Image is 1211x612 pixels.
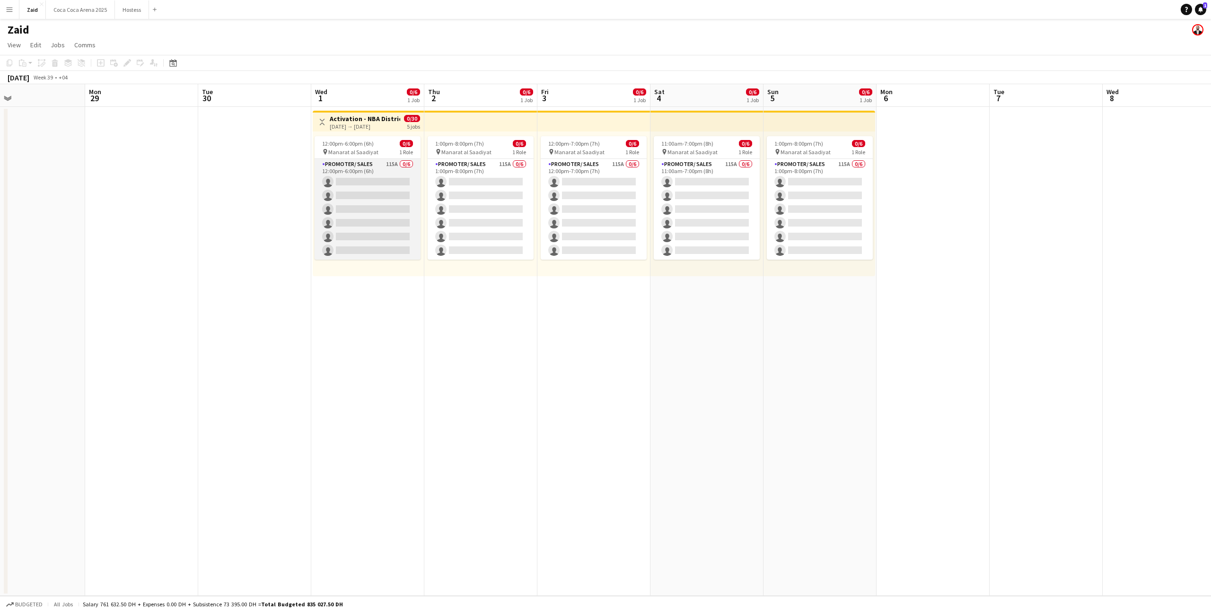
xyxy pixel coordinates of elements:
[88,93,101,104] span: 29
[315,159,421,260] app-card-role: Promoter/ Sales115A0/612:00pm-6:00pm (6h)
[992,93,1004,104] span: 7
[879,93,893,104] span: 6
[322,140,374,147] span: 12:00pm-6:00pm (6h)
[767,136,873,260] app-job-card: 1:00pm-8:00pm (7h)0/6 Manarat al Saadiyat1 RolePromoter/ Sales115A0/61:00pm-8:00pm (7h)
[4,39,25,51] a: View
[8,23,29,37] h1: Zaid
[404,115,420,122] span: 0/30
[654,159,760,260] app-card-role: Promoter/ Sales115A0/611:00am-7:00pm (8h)
[435,140,484,147] span: 1:00pm-8:00pm (7h)
[330,123,400,130] div: [DATE] → [DATE]
[860,96,872,104] div: 1 Job
[781,149,831,156] span: Manarat al Saadiyat
[540,93,549,104] span: 3
[625,149,639,156] span: 1 Role
[15,601,43,608] span: Budgeted
[1105,93,1119,104] span: 8
[52,601,75,608] span: All jobs
[633,96,646,104] div: 1 Job
[314,93,327,104] span: 1
[202,87,213,96] span: Tue
[428,136,534,260] app-job-card: 1:00pm-8:00pm (7h)0/6 Manarat al Saadiyat1 RolePromoter/ Sales115A0/61:00pm-8:00pm (7h)
[541,159,647,260] app-card-role: Promoter/ Sales115A0/612:00pm-7:00pm (7h)
[767,159,873,260] app-card-role: Promoter/ Sales115A0/61:00pm-8:00pm (7h)
[8,73,29,82] div: [DATE]
[407,88,420,96] span: 0/6
[407,96,420,104] div: 1 Job
[5,599,44,610] button: Budgeted
[1195,4,1206,15] a: 1
[59,74,68,81] div: +04
[30,41,41,49] span: Edit
[428,87,440,96] span: Thu
[653,93,665,104] span: 4
[880,87,893,96] span: Mon
[774,140,823,147] span: 1:00pm-8:00pm (7h)
[654,136,760,260] app-job-card: 11:00am-7:00pm (8h)0/6 Manarat al Saadiyat1 RolePromoter/ Sales115A0/611:00am-7:00pm (8h)
[767,87,779,96] span: Sun
[74,41,96,49] span: Comms
[1203,2,1207,9] span: 1
[520,96,533,104] div: 1 Job
[70,39,99,51] a: Comms
[746,96,759,104] div: 1 Job
[261,601,343,608] span: Total Budgeted 835 027.50 DH
[47,39,69,51] a: Jobs
[330,114,400,123] h3: Activation - NBA District
[89,87,101,96] span: Mon
[399,149,413,156] span: 1 Role
[626,140,639,147] span: 0/6
[315,87,327,96] span: Wed
[201,93,213,104] span: 30
[541,136,647,260] app-job-card: 12:00pm-7:00pm (7h)0/6 Manarat al Saadiyat1 RolePromoter/ Sales115A0/612:00pm-7:00pm (7h)
[633,88,646,96] span: 0/6
[512,149,526,156] span: 1 Role
[766,93,779,104] span: 5
[859,88,872,96] span: 0/6
[46,0,115,19] button: Coca Coca Arena 2025
[115,0,149,19] button: Hostess
[661,140,713,147] span: 11:00am-7:00pm (8h)
[315,136,421,260] app-job-card: 12:00pm-6:00pm (6h)0/6 Manarat al Saadiyat1 RolePromoter/ Sales115A0/612:00pm-6:00pm (6h)
[400,140,413,147] span: 0/6
[739,140,752,147] span: 0/6
[851,149,865,156] span: 1 Role
[667,149,718,156] span: Manarat al Saadiyat
[26,39,45,51] a: Edit
[31,74,55,81] span: Week 39
[520,88,533,96] span: 0/6
[548,140,600,147] span: 12:00pm-7:00pm (7h)
[8,41,21,49] span: View
[51,41,65,49] span: Jobs
[428,159,534,260] app-card-role: Promoter/ Sales115A0/61:00pm-8:00pm (7h)
[852,140,865,147] span: 0/6
[654,87,665,96] span: Sat
[993,87,1004,96] span: Tue
[513,140,526,147] span: 0/6
[427,93,440,104] span: 2
[19,0,46,19] button: Zaid
[83,601,343,608] div: Salary 761 632.50 DH + Expenses 0.00 DH + Subsistence 73 395.00 DH =
[407,122,420,130] div: 5 jobs
[1192,24,1203,35] app-user-avatar: Zaid Rahmoun
[441,149,491,156] span: Manarat al Saadiyat
[1106,87,1119,96] span: Wed
[746,88,759,96] span: 0/6
[738,149,752,156] span: 1 Role
[328,149,378,156] span: Manarat al Saadiyat
[541,87,549,96] span: Fri
[554,149,605,156] span: Manarat al Saadiyat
